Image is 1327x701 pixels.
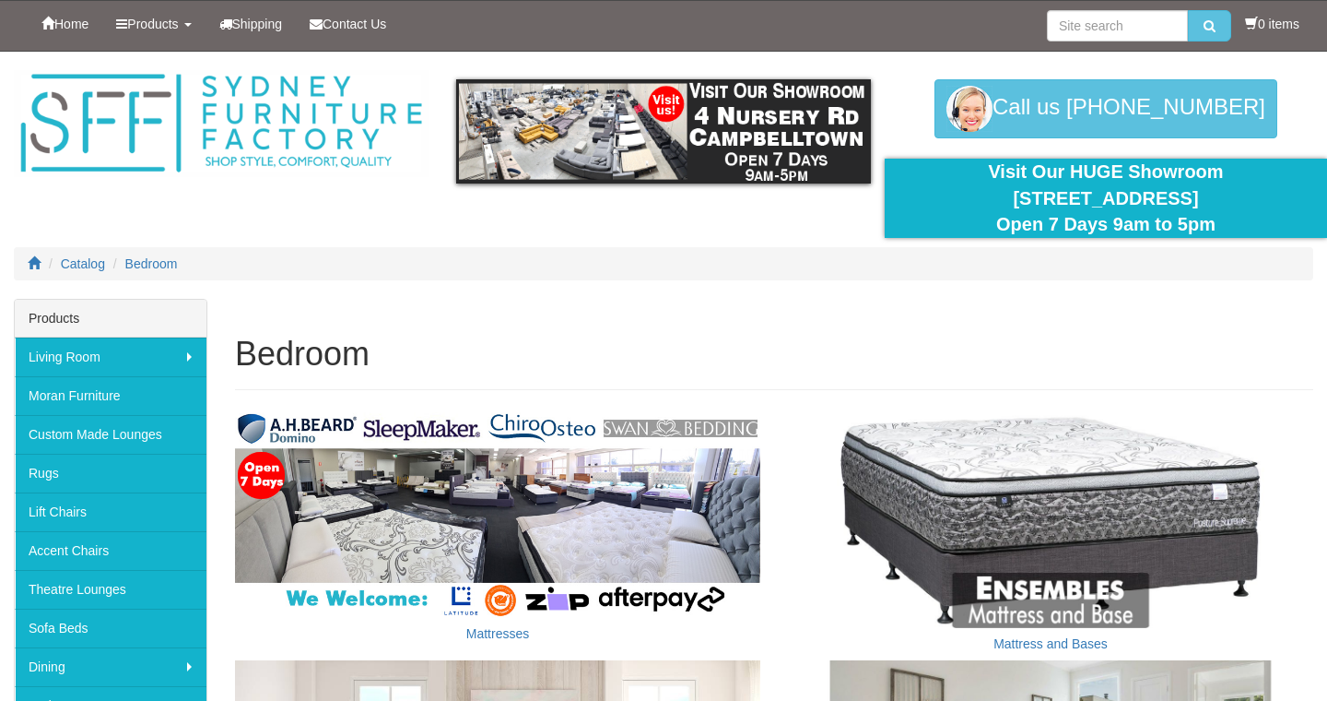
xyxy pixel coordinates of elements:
a: Theatre Lounges [15,570,206,609]
input: Site search [1047,10,1188,42]
img: Sydney Furniture Factory [14,70,429,177]
li: 0 items [1245,15,1299,33]
a: Lift Chairs [15,493,206,531]
a: Moran Furniture [15,376,206,415]
a: Products [102,1,205,47]
img: Mattress and Bases [788,409,1313,628]
a: Bedroom [125,256,178,271]
a: Catalog [61,256,105,271]
span: Home [54,17,88,31]
a: Sofa Beds [15,609,206,648]
a: Accent Chairs [15,531,206,570]
a: Dining [15,648,206,686]
div: Products [15,300,206,338]
img: showroom.gif [456,79,871,184]
a: Rugs [15,454,206,493]
h1: Bedroom [235,336,1313,373]
a: Contact Us [296,1,400,47]
div: Visit Our HUGE Showroom [STREET_ADDRESS] Open 7 Days 9am to 5pm [898,159,1313,238]
a: Mattress and Bases [993,636,1108,651]
span: Shipping [232,17,283,31]
a: Home [28,1,102,47]
a: Custom Made Lounges [15,415,206,454]
a: Shipping [206,1,297,47]
img: Mattresses [235,409,760,618]
span: Contact Us [323,17,386,31]
span: Products [127,17,178,31]
a: Living Room [15,338,206,376]
a: Mattresses [466,626,529,641]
